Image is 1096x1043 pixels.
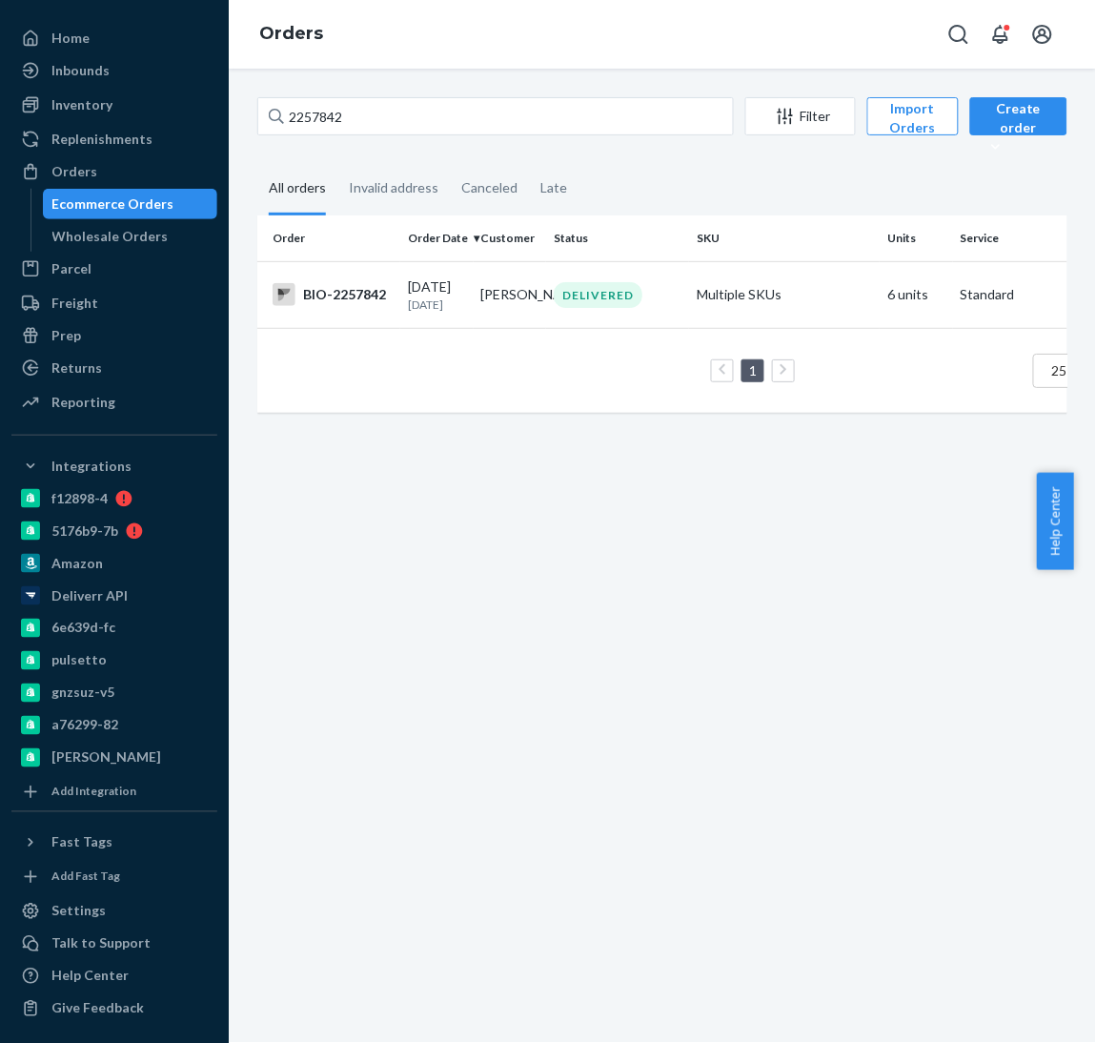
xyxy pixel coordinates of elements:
div: pulsetto [51,651,107,670]
div: Invalid address [349,163,438,213]
a: Deliverr API [11,581,217,611]
button: Give Feedback [11,993,217,1024]
div: gnzsuz-v5 [51,684,114,703]
a: Parcel [11,254,217,284]
a: [PERSON_NAME] [11,743,217,773]
button: Filter [745,97,856,135]
div: Canceled [461,163,518,213]
div: Customer [481,230,539,246]
div: 6e639d-fc [51,619,115,638]
div: Freight [51,294,98,313]
th: Units [880,215,953,261]
a: a76299-82 [11,710,217,741]
a: Amazon [11,548,217,579]
p: [DATE] [408,297,466,313]
div: f12898-4 [51,489,108,508]
button: Open Search Box [940,15,978,53]
a: Freight [11,288,217,318]
a: Reporting [11,387,217,418]
ol: breadcrumbs [244,7,338,62]
div: [DATE] [408,277,466,313]
a: Page 1 is your current page [745,362,761,378]
a: Orders [11,156,217,187]
div: Settings [51,902,106,921]
div: Wholesale Orders [52,227,169,246]
th: Order Date [400,215,474,261]
a: Replenishments [11,124,217,154]
td: [PERSON_NAME] [474,261,547,328]
a: Returns [11,353,217,383]
button: Help Center [1037,473,1074,570]
div: Parcel [51,259,91,278]
div: Late [540,163,567,213]
div: Add Fast Tag [51,869,120,885]
a: Orders [259,23,323,44]
a: Add Integration [11,781,217,804]
div: Help Center [51,967,129,986]
div: Amazon [51,554,103,573]
div: Filter [746,107,855,126]
input: Search orders [257,97,734,135]
div: Add Integration [51,784,136,800]
div: BIO-2257842 [273,283,393,306]
div: Reporting [51,393,115,412]
button: Open account menu [1024,15,1062,53]
button: Create order [970,97,1067,135]
a: Help Center [11,961,217,992]
a: Prep [11,320,217,351]
div: Talk to Support [51,934,151,953]
div: a76299-82 [51,716,118,735]
div: Prep [51,326,81,345]
a: f12898-4 [11,483,217,514]
th: Service [953,215,1096,261]
div: Home [51,29,90,48]
th: Status [546,215,689,261]
div: Orders [51,162,97,181]
div: Replenishments [51,130,152,149]
div: Inbounds [51,61,110,80]
div: DELIVERED [554,282,642,308]
td: 6 units [880,261,953,328]
a: 5176b9-7b [11,516,217,546]
button: Open notifications [982,15,1020,53]
div: Inventory [51,95,112,114]
a: Inventory [11,90,217,120]
a: 6e639d-fc [11,613,217,644]
div: Fast Tags [51,833,112,852]
div: Integrations [51,457,132,476]
div: Give Feedback [51,999,144,1018]
a: Inbounds [11,55,217,86]
div: Ecommerce Orders [52,194,174,214]
th: Order [257,215,400,261]
button: Integrations [11,451,217,481]
th: SKU [689,215,880,261]
button: Import Orders [867,97,959,135]
button: Fast Tags [11,828,217,858]
a: Home [11,23,217,53]
div: Returns [51,358,102,378]
p: Standard [961,285,1088,304]
a: pulsetto [11,645,217,676]
div: Create order [984,99,1053,156]
td: Multiple SKUs [689,261,880,328]
a: Add Fast Tag [11,866,217,889]
a: gnzsuz-v5 [11,678,217,708]
a: Settings [11,896,217,927]
a: Wholesale Orders [43,221,218,252]
a: Ecommerce Orders [43,189,218,219]
div: Deliverr API [51,586,128,605]
div: [PERSON_NAME] [51,748,161,767]
div: 5176b9-7b [51,521,118,541]
a: Talk to Support [11,929,217,959]
div: All orders [269,163,326,215]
